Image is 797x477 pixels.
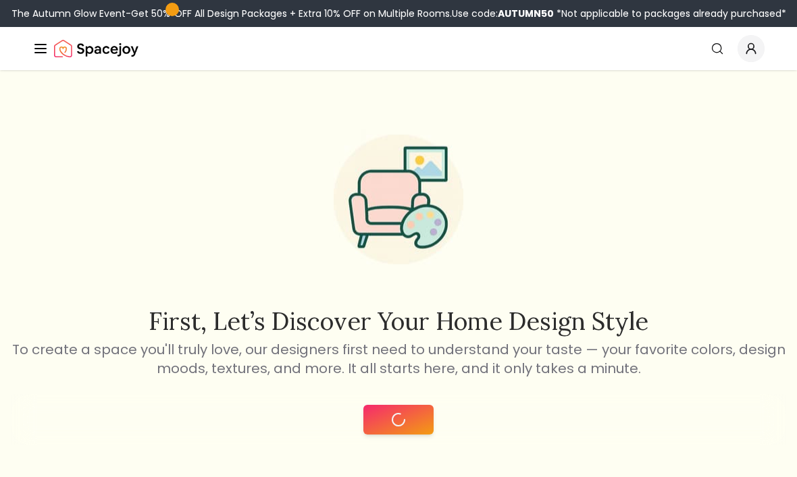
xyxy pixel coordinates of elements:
h2: First, let’s discover your home design style [11,308,786,335]
div: The Autumn Glow Event-Get 50% OFF All Design Packages + Extra 10% OFF on Multiple Rooms. [11,7,786,20]
img: Spacejoy Logo [54,35,138,62]
nav: Global [32,27,765,70]
span: Use code: [452,7,554,20]
b: AUTUMN50 [498,7,554,20]
p: To create a space you'll truly love, our designers first need to understand your taste — your fav... [11,340,786,378]
span: *Not applicable to packages already purchased* [554,7,786,20]
img: Start Style Quiz Illustration [312,113,485,286]
a: Spacejoy [54,35,138,62]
